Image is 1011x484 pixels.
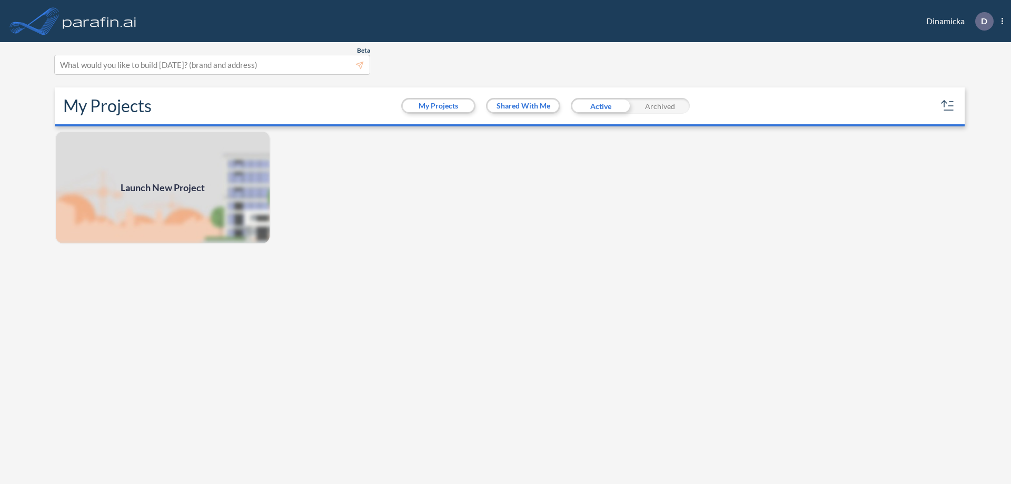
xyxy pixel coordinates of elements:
[630,98,690,114] div: Archived
[981,16,987,26] p: D
[63,96,152,116] h2: My Projects
[55,131,271,244] a: Launch New Project
[121,181,205,195] span: Launch New Project
[488,100,559,112] button: Shared With Me
[61,11,138,32] img: logo
[357,46,370,55] span: Beta
[571,98,630,114] div: Active
[939,97,956,114] button: sort
[910,12,1003,31] div: Dinamicka
[403,100,474,112] button: My Projects
[55,131,271,244] img: add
